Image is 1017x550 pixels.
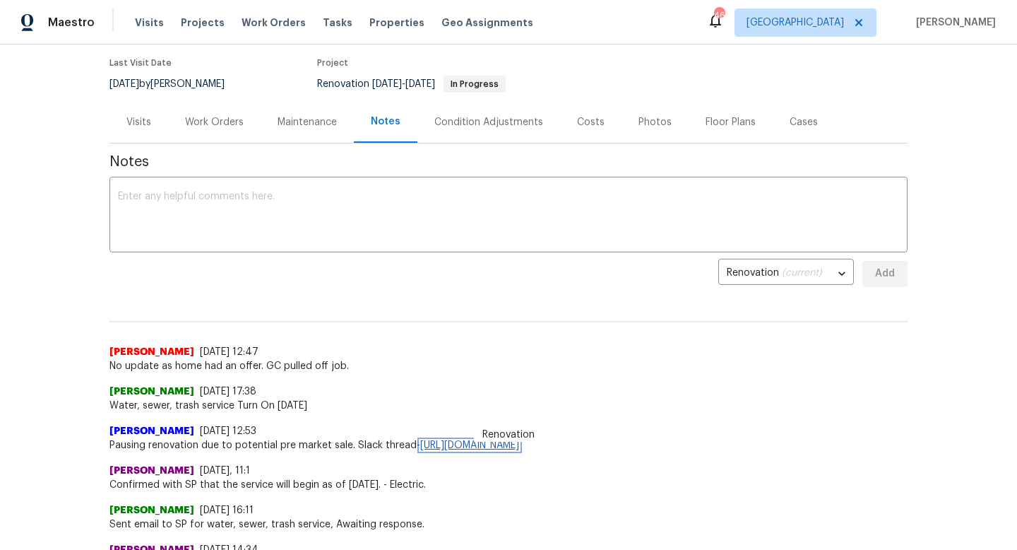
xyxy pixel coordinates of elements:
[714,8,724,23] div: 46
[109,155,908,169] span: Notes
[135,16,164,30] span: Visits
[181,16,225,30] span: Projects
[445,80,504,88] span: In Progress
[109,464,194,478] span: [PERSON_NAME]
[369,16,424,30] span: Properties
[109,517,908,532] span: Sent email to SP for water, sewer, trash service, Awaiting response.
[317,59,348,67] span: Project
[718,257,854,291] div: Renovation (current)
[372,79,402,89] span: [DATE]
[109,345,194,359] span: [PERSON_NAME]
[910,16,996,30] span: [PERSON_NAME]
[200,505,254,515] span: [DATE] 16:11
[109,79,139,89] span: [DATE]
[109,424,194,438] span: [PERSON_NAME]
[323,18,352,28] span: Tasks
[317,79,506,89] span: Renovation
[126,115,151,129] div: Visits
[474,428,543,442] span: Renovation
[790,115,818,129] div: Cases
[185,115,244,129] div: Work Orders
[372,79,435,89] span: -
[405,79,435,89] span: [DATE]
[109,76,242,93] div: by [PERSON_NAME]
[109,385,194,399] span: [PERSON_NAME]
[638,115,672,129] div: Photos
[706,115,756,129] div: Floor Plans
[109,503,194,517] span: [PERSON_NAME]
[109,399,908,413] span: Water, sewer, trash service Turn On [DATE]
[200,387,256,397] span: [DATE] 17:38
[420,440,519,450] a: [URL][DOMAIN_NAME]
[441,16,533,30] span: Geo Assignments
[109,478,908,492] span: Confirmed with SP that the service will begin as of [DATE]. - Electric.
[48,16,95,30] span: Maestro
[278,115,337,129] div: Maintenance
[434,115,543,129] div: Condition Adjustments
[242,16,306,30] span: Work Orders
[200,347,258,357] span: [DATE] 12:47
[371,115,400,129] div: Notes
[577,115,605,129] div: Costs
[109,438,908,452] span: Pausing renovation due to potential pre market sale. Slack thread-
[747,16,844,30] span: [GEOGRAPHIC_DATA]
[109,59,172,67] span: Last Visit Date
[782,268,822,278] span: (current)
[109,359,908,373] span: No update as home had an offer. GC pulled off job.
[200,466,250,476] span: [DATE], 11:1
[200,426,256,436] span: [DATE] 12:53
